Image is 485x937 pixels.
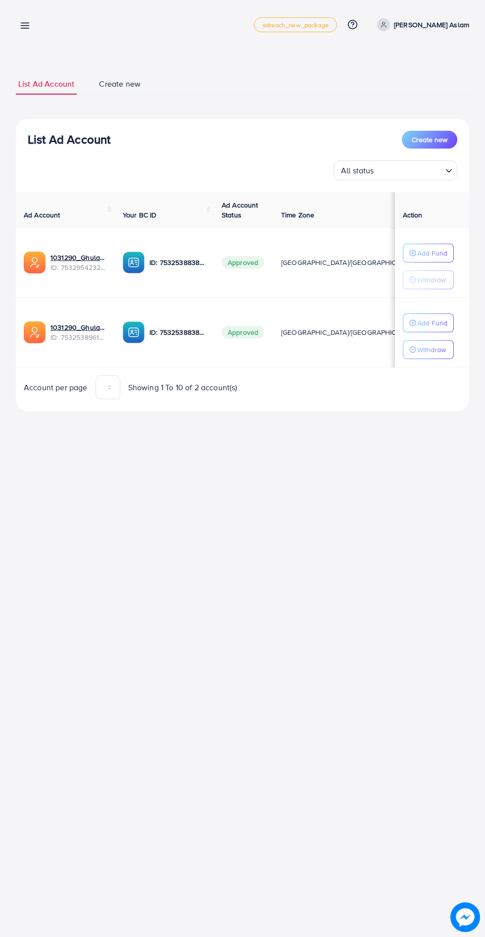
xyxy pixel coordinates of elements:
[417,274,446,286] p: Withdraw
[50,253,107,262] a: 1031290_Ghulam Rasool Aslam 2_1753902599199
[403,210,423,220] span: Action
[377,161,441,178] input: Search for option
[123,321,145,343] img: ic-ba-acc.ded83a64.svg
[50,262,107,272] span: ID: 7532954232266326017
[149,326,206,338] p: ID: 7532538838637019152
[123,210,157,220] span: Your BC ID
[254,17,337,32] a: adreach_new_package
[50,322,107,343] div: <span class='underline'>1031290_Ghulam Rasool Aslam_1753805901568</span></br>7532538961244635153
[281,327,419,337] span: [GEOGRAPHIC_DATA]/[GEOGRAPHIC_DATA]
[373,18,469,31] a: [PERSON_NAME] Aslam
[50,322,107,332] a: 1031290_Ghulam Rasool Aslam_1753805901568
[222,256,264,269] span: Approved
[334,160,457,180] div: Search for option
[149,257,206,268] p: ID: 7532538838637019152
[339,163,376,178] span: All status
[24,252,46,273] img: ic-ads-acc.e4c84228.svg
[417,317,447,329] p: Add Fund
[281,258,419,267] span: [GEOGRAPHIC_DATA]/[GEOGRAPHIC_DATA]
[222,326,264,339] span: Approved
[412,135,447,145] span: Create new
[24,321,46,343] img: ic-ads-acc.e4c84228.svg
[403,340,454,359] button: Withdraw
[417,344,446,356] p: Withdraw
[24,210,60,220] span: Ad Account
[50,253,107,273] div: <span class='underline'>1031290_Ghulam Rasool Aslam 2_1753902599199</span></br>7532954232266326017
[403,313,454,332] button: Add Fund
[123,252,145,273] img: ic-ba-acc.ded83a64.svg
[402,131,457,149] button: Create new
[403,244,454,262] button: Add Fund
[417,247,447,259] p: Add Fund
[281,210,314,220] span: Time Zone
[403,270,454,289] button: Withdraw
[99,78,141,90] span: Create new
[24,382,88,393] span: Account per page
[28,132,110,147] h3: List Ad Account
[394,19,469,31] p: [PERSON_NAME] Aslam
[262,22,329,28] span: adreach_new_package
[18,78,74,90] span: List Ad Account
[50,332,107,342] span: ID: 7532538961244635153
[222,200,258,220] span: Ad Account Status
[128,382,238,393] span: Showing 1 To 10 of 2 account(s)
[450,902,480,932] img: image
